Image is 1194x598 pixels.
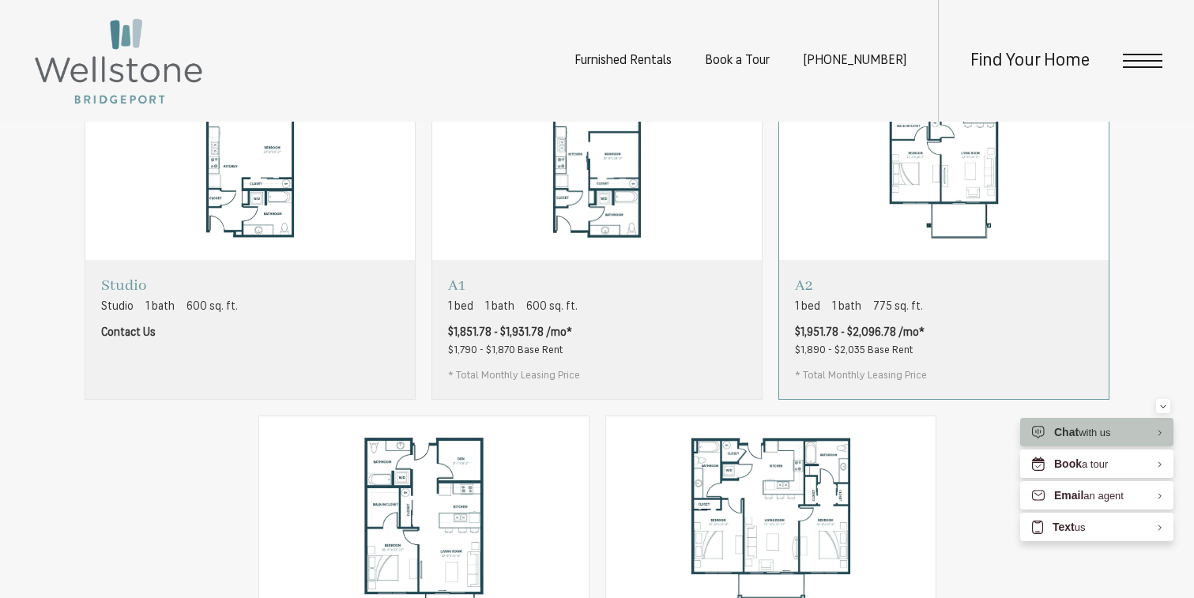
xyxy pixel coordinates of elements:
a: View floorplan Studio [85,53,416,401]
span: $1,951.78 - $2,096.78 /mo* [795,325,925,341]
span: 1 bath [145,299,175,315]
span: 600 sq. ft. [186,299,238,315]
span: 1 bath [485,299,514,315]
p: A1 [448,276,580,295]
span: * Total Monthly Leasing Price [448,368,580,384]
img: Studio - Studio floorplan layout with 1 bathroom and 600 square feet [85,54,415,261]
span: 1 bed [448,299,473,315]
span: 600 sq. ft. [526,299,578,315]
p: Studio [101,276,238,295]
img: A1 - 1 bedroom floorplan layout with 1 bathroom and 600 square feet [432,54,762,261]
img: A2 - 1 bedroom floorplan layout with 1 bathroom and 775 square feet [779,54,1109,261]
img: Wellstone [32,16,205,107]
a: Find Your Home [970,52,1090,70]
a: Call us at (253) 400-3144 [803,55,906,67]
span: Contact Us [101,325,156,341]
span: $1,890 - $2,035 Base Rent [795,345,913,355]
p: A2 [795,276,927,295]
span: Studio [101,299,134,315]
span: [PHONE_NUMBER] [803,55,906,67]
span: $1,851.78 - $1,931.78 /mo* [448,325,572,341]
button: Open Menu [1123,54,1162,68]
span: 1 bed [795,299,820,315]
span: 775 sq. ft. [873,299,923,315]
a: View floorplan A2 [778,53,1109,401]
a: Furnished Rentals [574,55,672,67]
span: $1,790 - $1,870 Base Rent [448,345,563,355]
span: * Total Monthly Leasing Price [795,368,927,384]
a: View floorplan A1 [431,53,763,401]
span: 1 bath [832,299,861,315]
a: Book a Tour [705,55,770,67]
